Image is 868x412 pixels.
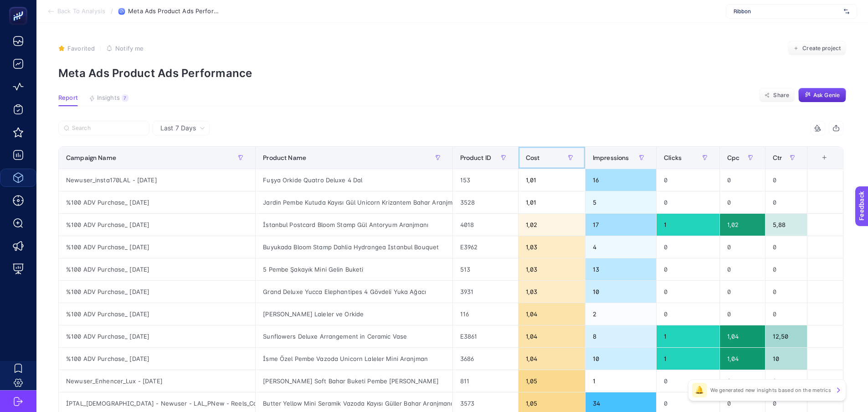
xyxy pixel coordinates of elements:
div: [PERSON_NAME] Laleler ve Orkide [256,303,452,325]
span: Product ID [460,154,491,161]
div: 17 [586,214,656,236]
div: 0 [765,281,807,303]
div: E3861 [453,325,518,347]
div: 2 [586,303,656,325]
div: 1 [657,325,719,347]
div: 0 [720,281,765,303]
span: Cpc [727,154,740,161]
span: Ribbon [734,8,840,15]
div: 0 [720,169,765,191]
span: Share [773,92,789,99]
span: Clicks [664,154,682,161]
div: 1,03 [519,281,585,303]
div: 3931 [453,281,518,303]
div: %100 ADV Purchase_ [DATE] [59,214,255,236]
span: Impressions [593,154,629,161]
div: 1 [586,370,656,392]
div: 0 [765,370,807,392]
div: 116 [453,303,518,325]
p: We generated new insights based on the metrics [710,386,831,394]
div: 8 [586,325,656,347]
div: %100 ADV Purchase_ [DATE] [59,281,255,303]
div: 3686 [453,348,518,370]
div: 0 [657,281,719,303]
div: 153 [453,169,518,191]
div: 1 [657,214,719,236]
div: 1,01 [519,169,585,191]
div: 5,88 [765,214,807,236]
div: 1,05 [519,370,585,392]
div: Sunflowers Deluxe Arrangement in Ceramic Vase [256,325,452,347]
div: 10 [586,281,656,303]
div: 1,02 [720,214,765,236]
div: + [816,154,833,161]
div: 0 [657,191,719,213]
div: 1,04 [519,348,585,370]
span: Meta Ads Product Ads Performance [128,8,219,15]
span: / [111,7,113,15]
div: 5 [586,191,656,213]
div: 0 [765,258,807,280]
div: 0 [720,370,765,392]
div: 10 [586,348,656,370]
div: 1,03 [519,236,585,258]
div: Newuser_insta170LAL - [DATE] [59,169,255,191]
span: Product Name [263,154,306,161]
div: 0 [657,370,719,392]
button: Ask Genie [798,88,846,103]
div: Grand Deluxe Yucca Elephantipes 4 Gövdeli Yuka Ağacı [256,281,452,303]
div: %100 ADV Purchase_ [DATE] [59,236,255,258]
div: 0 [720,303,765,325]
p: Meta Ads Product Ads Performance [58,67,846,80]
span: Create project [802,45,841,52]
span: Ctr [773,154,782,161]
div: [PERSON_NAME] Soft Bahar Buketi Pembe [PERSON_NAME] [256,370,452,392]
div: 1,03 [519,258,585,280]
span: Feedback [5,3,35,10]
span: Insights [97,94,120,102]
span: Notify me [115,45,144,52]
div: 513 [453,258,518,280]
span: Favorited [67,45,95,52]
div: 1,04 [720,325,765,347]
div: 10 [765,348,807,370]
span: Ask Genie [813,92,840,99]
div: 1 [657,348,719,370]
div: 🔔 [692,383,707,397]
div: 0 [657,258,719,280]
button: Share [759,88,795,103]
div: Fuşya Orkide Quatro Deluxe 4 Dal [256,169,452,191]
div: E3962 [453,236,518,258]
div: %100 ADV Purchase_ [DATE] [59,303,255,325]
div: 16 [586,169,656,191]
span: Last 7 Days [160,124,196,133]
div: 0 [657,303,719,325]
div: 0 [765,169,807,191]
div: %100 ADV Purchase_ [DATE] [59,348,255,370]
div: 12,50 [765,325,807,347]
div: 811 [453,370,518,392]
span: Report [58,94,78,102]
div: 0 [720,191,765,213]
div: %100 ADV Purchase_ [DATE] [59,191,255,213]
button: Notify me [106,45,144,52]
img: svg%3e [844,7,849,16]
div: 4018 [453,214,518,236]
div: 1,04 [519,325,585,347]
div: 1,02 [519,214,585,236]
div: Newuser_Enhencer_Lux - [DATE] [59,370,255,392]
div: 0 [657,236,719,258]
div: 1,04 [519,303,585,325]
div: %100 ADV Purchase_ [DATE] [59,325,255,347]
div: İsme Özel Pembe Vazoda Unicorn Laleler Mini Aranjman [256,348,452,370]
div: 5 Pembe Şakayık Mini Gelin Buketi [256,258,452,280]
div: 4 [586,236,656,258]
span: Cost [526,154,540,161]
span: Campaign Name [66,154,116,161]
div: 0 [657,169,719,191]
div: İstanbul Postcard Bloom Stamp Gül Antoryum Aranjmanı [256,214,452,236]
span: Back To Analysis [57,8,105,15]
div: 0 [765,303,807,325]
div: 13 [586,258,656,280]
div: 8 items selected [815,154,822,174]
